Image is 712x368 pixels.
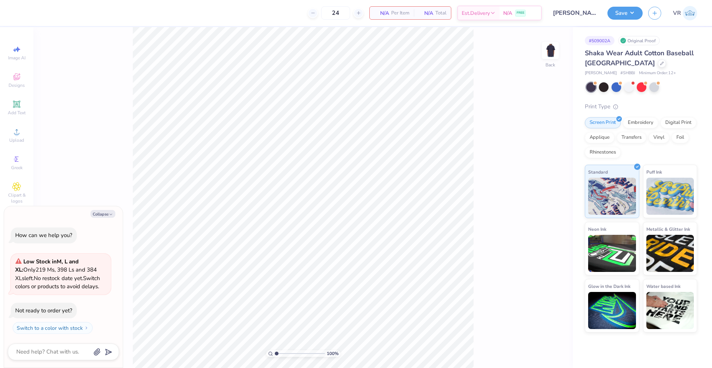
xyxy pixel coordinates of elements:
span: Neon Ink [588,225,606,233]
div: # 509002A [585,36,614,45]
img: Puff Ink [646,178,694,215]
span: Shaka Wear Adult Cotton Baseball [GEOGRAPHIC_DATA] [585,49,694,68]
img: Back [543,43,558,58]
span: Water based Ink [646,282,680,290]
span: Clipart & logos [4,192,30,204]
span: Standard [588,168,608,176]
img: Water based Ink [646,292,694,329]
span: Per Item [391,9,409,17]
img: Standard [588,178,636,215]
span: Image AI [8,55,26,61]
button: Switch to a color with stock [13,322,93,334]
span: Upload [9,137,24,143]
div: Rhinestones [585,147,621,158]
span: Glow in the Dark Ink [588,282,630,290]
div: Digital Print [660,117,696,128]
span: VR [673,9,681,17]
div: Foil [672,132,689,143]
div: Embroidery [623,117,658,128]
span: Puff Ink [646,168,662,176]
div: Print Type [585,102,697,111]
div: Vinyl [649,132,669,143]
input: Untitled Design [547,6,602,20]
div: Back [545,62,555,68]
span: Designs [9,82,25,88]
span: # SHBBJ [620,70,635,76]
div: Transfers [617,132,646,143]
strong: Low Stock in M, L and XL : [15,258,79,274]
button: Save [607,7,643,20]
span: N/A [418,9,433,17]
span: Total [435,9,446,17]
div: Screen Print [585,117,621,128]
a: VR [673,6,697,20]
span: N/A [374,9,389,17]
span: 100 % [327,350,339,357]
span: Minimum Order: 12 + [639,70,676,76]
div: Original Proof [618,36,660,45]
span: FREE [517,10,524,16]
span: Greek [11,165,23,171]
span: Metallic & Glitter Ink [646,225,690,233]
img: Switch to a color with stock [84,326,89,330]
span: [PERSON_NAME] [585,70,617,76]
input: – – [321,6,350,20]
div: Applique [585,132,614,143]
span: Add Text [8,110,26,116]
span: No restock date yet. [34,275,83,282]
button: Collapse [90,210,115,218]
span: Est. Delivery [462,9,490,17]
span: N/A [503,9,512,17]
img: Metallic & Glitter Ink [646,235,694,272]
img: Glow in the Dark Ink [588,292,636,329]
span: Only 219 Ms, 398 Ls and 384 XLs left. Switch colors or products to avoid delays. [15,258,100,290]
img: Vincent Roxas [683,6,697,20]
img: Neon Ink [588,235,636,272]
div: How can we help you? [15,231,72,239]
div: Not ready to order yet? [15,307,72,314]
